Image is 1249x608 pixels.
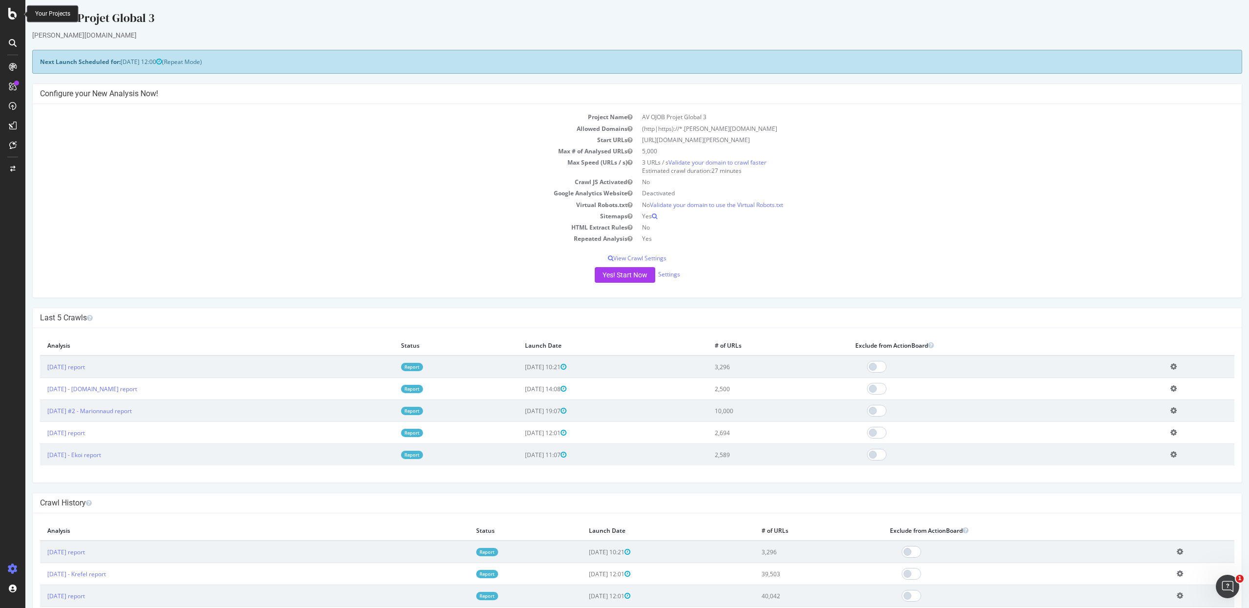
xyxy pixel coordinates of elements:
[1236,575,1244,583] span: 1
[15,146,612,157] td: Max # of Analysed URLs
[729,563,857,585] td: 39,503
[729,541,857,563] td: 3,296
[492,335,682,356] th: Launch Date
[612,111,1209,123] td: AV OJOB Projet Global 3
[15,58,95,66] strong: Next Launch Scheduled for:
[857,521,1145,541] th: Exclude from ActionBoard
[15,521,443,541] th: Analysis
[15,134,612,146] td: Start URLs
[564,592,605,600] span: [DATE] 12:01
[633,270,655,278] a: Settings
[15,498,1209,508] h4: Crawl History
[443,521,556,541] th: Status
[7,10,1217,30] div: AV OJOB Projet Global 3
[556,521,729,541] th: Launch Date
[376,385,398,393] a: Report
[22,548,60,556] a: [DATE] report
[612,157,1209,176] td: 3 URLs / s Estimated crawl duration:
[368,335,492,356] th: Status
[22,429,60,437] a: [DATE] report
[15,111,612,123] td: Project Name
[15,233,612,244] td: Repeated Analysis
[612,188,1209,199] td: Deactivated
[682,378,823,400] td: 2,500
[612,176,1209,188] td: No
[15,176,612,188] td: Crawl JS Activated
[612,123,1209,134] td: (http|https)://*.[PERSON_NAME][DOMAIN_NAME]
[22,451,76,459] a: [DATE] - Ekoi report
[22,363,60,371] a: [DATE] report
[682,335,823,356] th: # of URLs
[624,201,758,209] a: Validate your domain to use the Virtual Robots.txt
[682,444,823,466] td: 2,589
[682,400,823,422] td: 10,000
[612,210,1209,222] td: Yes
[35,10,70,18] div: Your Projects
[500,363,541,371] span: [DATE] 10:21
[15,123,612,134] td: Allowed Domains
[451,570,473,578] a: Report
[376,451,398,459] a: Report
[15,335,368,356] th: Analysis
[376,407,398,415] a: Report
[15,188,612,199] td: Google Analytics Website
[7,30,1217,40] div: [PERSON_NAME][DOMAIN_NAME]
[15,313,1209,323] h4: Last 5 Crawls
[500,407,541,415] span: [DATE] 19:07
[22,570,81,578] a: [DATE] - Krefel report
[612,199,1209,210] td: No
[686,167,716,175] span: 27 minutes
[823,335,1138,356] th: Exclude from ActionBoard
[612,146,1209,157] td: 5,000
[15,254,1209,262] p: View Crawl Settings
[95,58,137,66] span: [DATE] 12:00
[682,422,823,444] td: 2,694
[15,222,612,233] td: HTML Extract Rules
[15,157,612,176] td: Max Speed (URLs / s)
[376,429,398,437] a: Report
[451,548,473,556] a: Report
[643,158,741,167] a: Validate your domain to crawl faster
[564,570,605,578] span: [DATE] 12:01
[500,429,541,437] span: [DATE] 12:01
[376,363,398,371] a: Report
[500,385,541,393] span: [DATE] 14:08
[682,356,823,378] td: 3,296
[22,385,112,393] a: [DATE] - [DOMAIN_NAME] report
[22,407,106,415] a: [DATE] #2 - Marionnaud report
[15,210,612,222] td: Sitemaps
[22,592,60,600] a: [DATE] report
[612,222,1209,233] td: No
[729,521,857,541] th: # of URLs
[564,548,605,556] span: [DATE] 10:21
[612,233,1209,244] td: Yes
[15,199,612,210] td: Virtual Robots.txt
[451,592,473,600] a: Report
[729,585,857,607] td: 40,042
[15,89,1209,99] h4: Configure your New Analysis Now!
[569,267,630,283] button: Yes! Start Now
[500,451,541,459] span: [DATE] 11:07
[612,134,1209,146] td: [URL][DOMAIN_NAME][PERSON_NAME]
[7,50,1217,74] div: (Repeat Mode)
[1216,575,1239,598] iframe: Intercom live chat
